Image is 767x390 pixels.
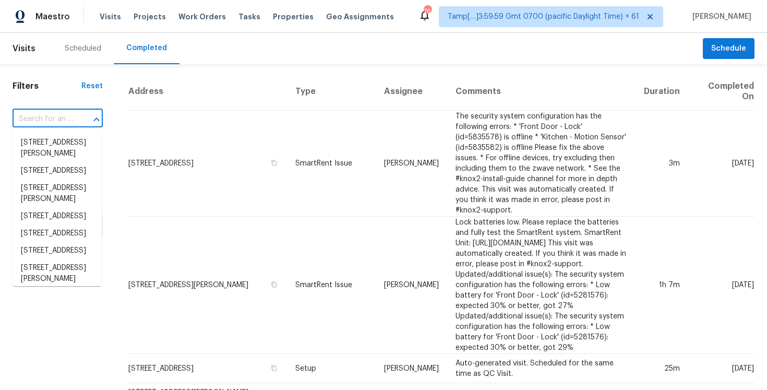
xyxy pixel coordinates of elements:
[636,73,688,111] th: Duration
[703,38,754,60] button: Schedule
[178,11,226,22] span: Work Orders
[13,259,101,288] li: [STREET_ADDRESS][PERSON_NAME]
[81,81,103,91] div: Reset
[13,225,101,242] li: [STREET_ADDRESS]
[376,354,447,383] td: [PERSON_NAME]
[636,217,688,354] td: 1h 7m
[688,111,754,217] td: [DATE]
[13,180,101,208] li: [STREET_ADDRESS][PERSON_NAME]
[287,354,376,383] td: Setup
[326,11,394,22] span: Geo Assignments
[447,217,635,354] td: Lock batteries low. Please replace the batteries and fully test the SmartRent system. SmartRent U...
[636,354,688,383] td: 25m
[287,73,376,111] th: Type
[447,354,635,383] td: Auto-generated visit. Scheduled for the same time as QC Visit.
[13,242,101,259] li: [STREET_ADDRESS]
[100,11,121,22] span: Visits
[273,11,314,22] span: Properties
[447,73,635,111] th: Comments
[13,81,81,91] h1: Filters
[13,37,35,60] span: Visits
[126,43,167,53] div: Completed
[65,43,101,54] div: Scheduled
[13,134,101,162] li: [STREET_ADDRESS][PERSON_NAME]
[35,11,70,22] span: Maestro
[128,73,287,111] th: Address
[688,73,754,111] th: Completed On
[13,208,101,225] li: [STREET_ADDRESS]
[238,13,260,20] span: Tasks
[376,111,447,217] td: [PERSON_NAME]
[128,217,287,354] td: [STREET_ADDRESS][PERSON_NAME]
[376,217,447,354] td: [PERSON_NAME]
[128,354,287,383] td: [STREET_ADDRESS]
[269,158,279,168] button: Copy Address
[448,11,639,22] span: Tamp[…]3:59:59 Gmt 0700 (pacific Daylight Time) + 61
[128,111,287,217] td: [STREET_ADDRESS]
[636,111,688,217] td: 3m
[711,42,746,55] span: Schedule
[287,217,376,354] td: SmartRent Issue
[376,73,447,111] th: Assignee
[269,363,279,373] button: Copy Address
[287,111,376,217] td: SmartRent Issue
[424,6,431,17] div: 763
[89,112,104,127] button: Close
[13,111,74,127] input: Search for an address...
[688,11,751,22] span: [PERSON_NAME]
[688,354,754,383] td: [DATE]
[688,217,754,354] td: [DATE]
[13,162,101,180] li: [STREET_ADDRESS]
[447,111,635,217] td: The security system configuration has the following errors: * 'Front Door - Lock' (id=5835578) is...
[134,11,166,22] span: Projects
[269,280,279,289] button: Copy Address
